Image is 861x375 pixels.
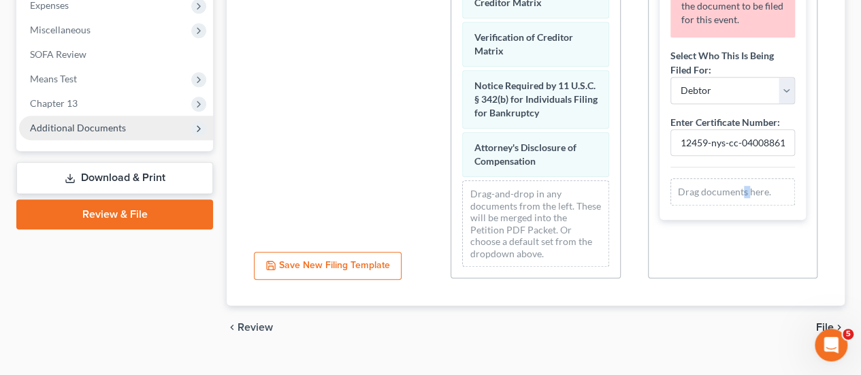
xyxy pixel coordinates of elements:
span: Notice Required by 11 U.S.C. § 342(b) for Individuals Filing for Bankruptcy [474,80,597,118]
button: chevron_left Review [227,322,287,333]
span: Review [238,322,273,333]
span: 5 [843,329,854,340]
a: SOFA Review [19,42,213,67]
a: Download & Print [16,162,213,194]
div: Drag documents here. [670,178,795,206]
span: Chapter 13 [30,97,78,109]
span: Additional Documents [30,122,126,133]
span: Attorney's Disclosure of Compensation [474,142,576,167]
i: chevron_left [227,322,238,333]
div: Drag-and-drop in any documents from the left. These will be merged into the Petition PDF Packet. ... [462,180,608,267]
label: Select Who This Is Being Filed For: [670,48,795,77]
span: Verification of Creditor Matrix [474,31,572,56]
a: Review & File [16,199,213,229]
span: File [816,322,834,333]
button: Save New Filing Template [254,252,402,280]
iframe: Intercom live chat [815,329,847,361]
i: chevron_right [834,322,845,333]
label: Enter Certificate Number: [670,115,780,129]
span: SOFA Review [30,48,86,60]
span: Miscellaneous [30,24,91,35]
span: Means Test [30,73,77,84]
